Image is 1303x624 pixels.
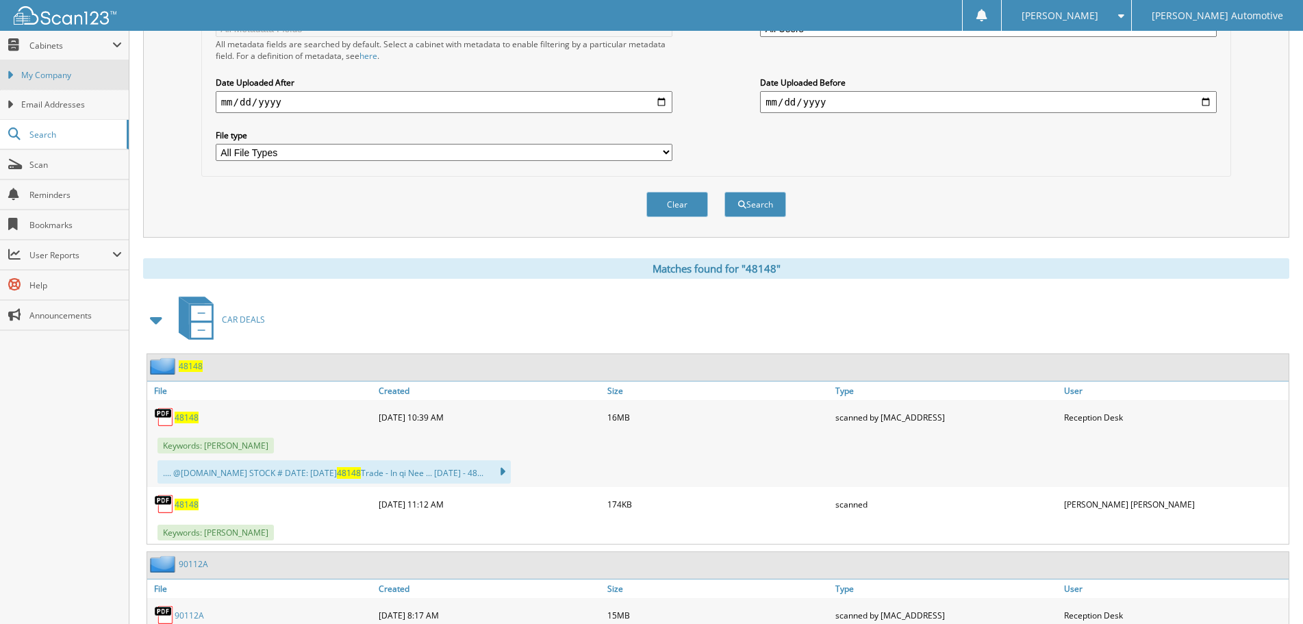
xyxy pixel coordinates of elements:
[29,310,122,321] span: Announcements
[21,69,122,82] span: My Company
[157,525,274,540] span: Keywords: [PERSON_NAME]
[832,403,1060,431] div: scanned by [MAC_ADDRESS]
[29,189,122,201] span: Reminders
[147,382,375,400] a: File
[29,219,122,231] span: Bookmarks
[147,579,375,598] a: File
[375,403,603,431] div: [DATE] 10:39 AM
[154,407,175,427] img: PDF.png
[604,403,832,431] div: 16MB
[170,292,265,347] a: CAR DEALS
[1061,382,1289,400] a: User
[760,91,1217,113] input: end
[604,490,832,518] div: 174KB
[222,314,265,325] span: CAR DEALS
[143,258,1289,279] div: Matches found for "48148"
[29,279,122,291] span: Help
[14,6,116,25] img: scan123-logo-white.svg
[1061,403,1289,431] div: Reception Desk
[646,192,708,217] button: Clear
[832,579,1060,598] a: Type
[29,249,112,261] span: User Reports
[154,494,175,514] img: PDF.png
[359,50,377,62] a: here
[604,579,832,598] a: Size
[175,412,199,423] a: 48148
[179,558,208,570] a: 90112A
[150,556,179,573] img: folder2.png
[375,382,603,400] a: Created
[760,77,1217,88] label: Date Uploaded Before
[832,490,1060,518] div: scanned
[1022,12,1098,20] span: [PERSON_NAME]
[157,438,274,453] span: Keywords: [PERSON_NAME]
[1235,558,1303,624] iframe: Chat Widget
[375,490,603,518] div: [DATE] 11:12 AM
[157,460,511,484] div: .... @[DOMAIN_NAME] STOCK # DATE: [DATE] Trade - In qi Nee ... [DATE] - 48...
[216,129,672,141] label: File type
[375,579,603,598] a: Created
[150,358,179,375] img: folder2.png
[29,129,120,140] span: Search
[29,40,112,51] span: Cabinets
[1061,490,1289,518] div: [PERSON_NAME] [PERSON_NAME]
[175,610,204,621] a: 90112A
[179,360,203,372] a: 48148
[604,382,832,400] a: Size
[1152,12,1283,20] span: [PERSON_NAME] Automotive
[216,91,672,113] input: start
[175,499,199,510] a: 48148
[1061,579,1289,598] a: User
[724,192,786,217] button: Search
[337,467,361,479] span: 48148
[21,99,122,111] span: Email Addresses
[216,77,672,88] label: Date Uploaded After
[29,159,122,171] span: Scan
[832,382,1060,400] a: Type
[216,38,672,62] div: All metadata fields are searched by default. Select a cabinet with metadata to enable filtering b...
